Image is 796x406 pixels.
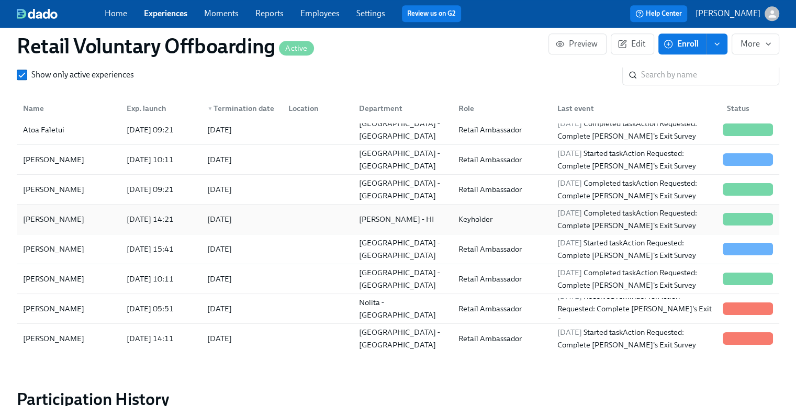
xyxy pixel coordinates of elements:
div: Department [355,102,450,115]
div: Nolita - [GEOGRAPHIC_DATA] [355,296,450,321]
span: Edit [620,39,645,49]
div: [DATE] 14:21 [122,213,199,225]
div: Atoa Faletui[DATE] 09:21[DATE][GEOGRAPHIC_DATA] - [GEOGRAPHIC_DATA]Retail Ambassador[DATE] Comple... [17,115,779,145]
a: Experiences [144,8,187,18]
span: [DATE] [557,328,582,337]
div: Name [19,98,118,119]
div: [GEOGRAPHIC_DATA] - [GEOGRAPHIC_DATA] [355,117,450,142]
div: [PERSON_NAME][DATE] 10:11[DATE][GEOGRAPHIC_DATA] - [GEOGRAPHIC_DATA]Retail Ambassador[DATE] Compl... [17,264,779,294]
div: Completed task Action Requested: Complete [PERSON_NAME]'s Exit Survey [553,207,719,232]
div: Retail Ambassador [454,123,550,136]
div: Role [450,98,550,119]
div: [DATE] [203,213,280,225]
div: [PERSON_NAME] - HI [355,213,450,225]
img: dado [17,8,58,19]
div: [DATE] 09:21 [122,123,199,136]
a: dado [17,8,105,19]
a: Moments [204,8,239,18]
button: Review us on G2 [402,5,461,22]
div: [DATE] [203,273,280,285]
span: [DATE] [557,119,582,128]
h1: Retail Voluntary Offboarding [17,33,314,59]
div: [GEOGRAPHIC_DATA] - [GEOGRAPHIC_DATA] [355,326,450,351]
div: [DATE] 15:41 [122,243,199,255]
a: Review us on G2 [407,8,456,19]
button: Enroll [658,33,707,54]
div: Received reminder for Action Requested: Complete [PERSON_NAME]'s Exit Survey [553,290,719,328]
div: Completed task Action Requested: Complete [PERSON_NAME]'s Exit Survey [553,117,719,142]
div: [PERSON_NAME][DATE] 10:11[DATE][GEOGRAPHIC_DATA] - [GEOGRAPHIC_DATA]Retail Ambassador[DATE] Start... [17,145,779,175]
div: [DATE] [203,153,280,166]
div: [PERSON_NAME][DATE] 05:51[DATE]Nolita - [GEOGRAPHIC_DATA]Retail Ambassador[DATE] Received reminde... [17,294,779,324]
div: [PERSON_NAME] [19,332,118,345]
div: Exp. launch [118,98,199,119]
div: Retail Ambassador [454,153,550,166]
span: [DATE] [557,268,582,277]
div: [PERSON_NAME] [19,153,118,166]
a: Reports [255,8,284,18]
div: Name [19,102,118,115]
div: Exp. launch [122,102,199,115]
div: Retail Ambassador [454,332,550,345]
div: [DATE] 09:21 [122,183,199,196]
button: enroll [707,33,727,54]
a: Home [105,8,127,18]
div: [GEOGRAPHIC_DATA] - [GEOGRAPHIC_DATA] [355,266,450,291]
a: Settings [356,8,385,18]
div: [PERSON_NAME] [19,302,118,315]
div: [DATE] 10:11 [122,273,199,285]
div: Location [284,102,351,115]
div: Completed task Action Requested: Complete [PERSON_NAME]'s Exit Survey [553,266,719,291]
div: [DATE] [203,243,280,255]
button: Preview [548,33,607,54]
div: [GEOGRAPHIC_DATA] - [GEOGRAPHIC_DATA] [355,177,450,202]
div: [PERSON_NAME] [19,213,88,225]
span: ▼ [207,106,212,111]
span: [DATE] [557,149,582,158]
div: [PERSON_NAME][DATE] 14:11[DATE][GEOGRAPHIC_DATA] - [GEOGRAPHIC_DATA]Retail Ambassador[DATE] Start... [17,324,779,354]
span: Active [279,44,313,52]
button: Help Center [630,5,687,22]
button: More [732,33,779,54]
span: [DATE] [557,238,582,247]
div: Department [351,98,450,119]
div: Atoa Faletui [19,123,118,136]
div: Location [280,98,351,119]
button: [PERSON_NAME] [696,6,779,21]
span: [DATE] [557,208,582,218]
div: [DATE] [203,183,280,196]
span: Help Center [635,8,682,19]
div: [DATE] 10:11 [122,153,199,166]
a: Employees [300,8,340,18]
div: [DATE] [203,302,280,315]
div: [PERSON_NAME] [19,243,118,255]
div: Retail Ambassador [454,302,550,315]
div: Last event [549,98,719,119]
span: [DATE] [557,178,582,188]
div: Role [454,102,550,115]
div: Completed task Action Requested: Complete [PERSON_NAME]'s Exit Survey [553,177,719,202]
p: [PERSON_NAME] [696,8,760,19]
input: Search by name [641,64,779,85]
div: Last event [553,102,719,115]
div: [PERSON_NAME] [19,273,118,285]
div: Status [723,102,777,115]
div: [DATE] [203,123,280,136]
div: Started task Action Requested: Complete [PERSON_NAME]'s Exit Survey [553,236,719,262]
div: Status [719,98,777,119]
span: Preview [557,39,598,49]
div: [DATE] 14:11 [122,332,199,345]
div: Started task Action Requested: Complete [PERSON_NAME]'s Exit Survey [553,147,719,172]
div: [PERSON_NAME][DATE] 14:21[DATE][PERSON_NAME] - HIKeyholder[DATE] Completed taskAction Requested: ... [17,205,779,234]
div: Started task Action Requested: Complete [PERSON_NAME]'s Exit Survey [553,326,719,351]
div: Termination date [203,102,280,115]
div: ▼Termination date [199,98,280,119]
div: [GEOGRAPHIC_DATA] - [GEOGRAPHIC_DATA] [355,147,450,172]
button: Edit [611,33,654,54]
div: Retail Ambassador [454,183,550,196]
div: [GEOGRAPHIC_DATA] - [GEOGRAPHIC_DATA] [355,236,450,262]
div: [PERSON_NAME] [19,183,118,196]
div: Retail Ambassador [454,273,550,285]
div: [PERSON_NAME][DATE] 09:21[DATE][GEOGRAPHIC_DATA] - [GEOGRAPHIC_DATA]Retail Ambassador[DATE] Compl... [17,175,779,205]
div: [DATE] [203,332,280,345]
